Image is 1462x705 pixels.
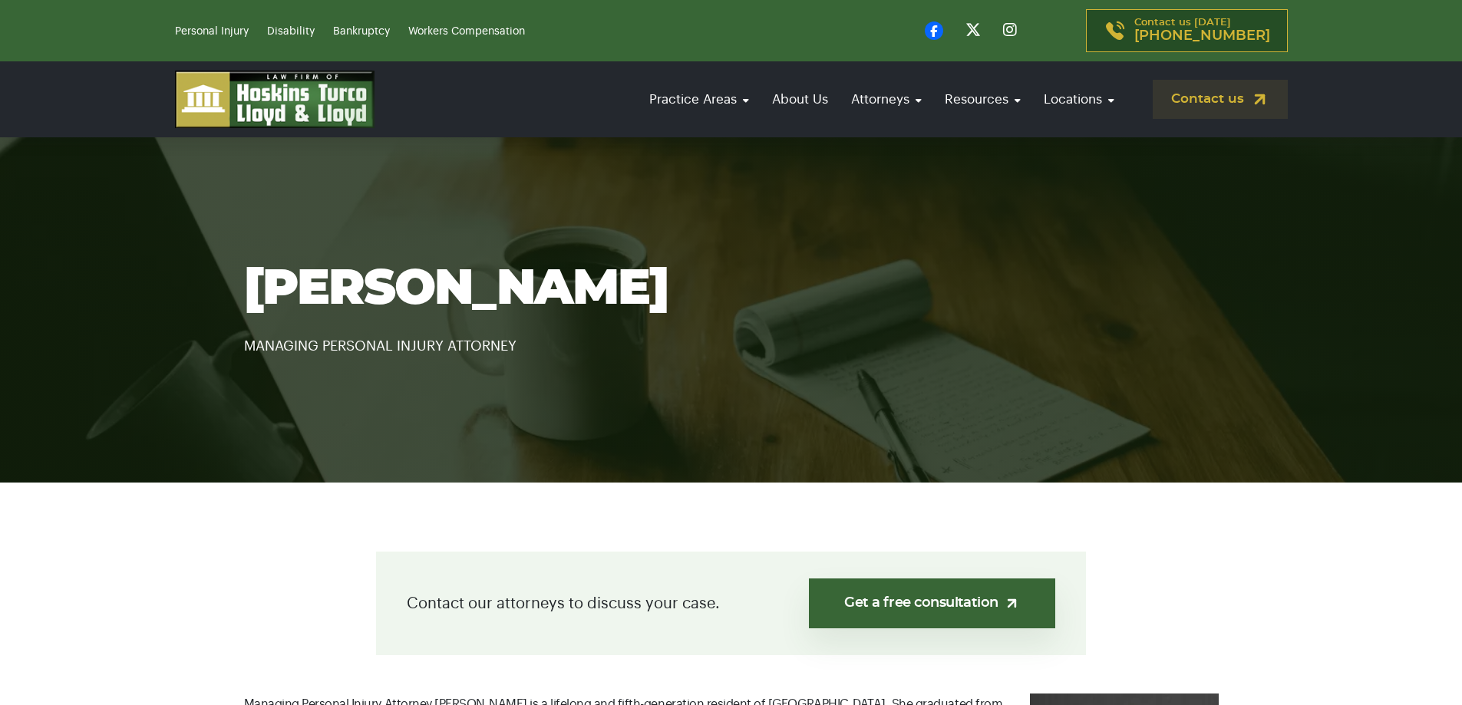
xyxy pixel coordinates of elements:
[1134,28,1270,44] span: [PHONE_NUMBER]
[843,77,929,121] a: Attorneys
[376,552,1086,655] div: Contact our attorneys to discuss your case.
[333,26,390,37] a: Bankruptcy
[408,26,525,37] a: Workers Compensation
[267,26,315,37] a: Disability
[1153,80,1288,119] a: Contact us
[642,77,757,121] a: Practice Areas
[764,77,836,121] a: About Us
[1004,595,1020,611] img: arrow-up-right-light.svg
[244,262,1219,316] h1: [PERSON_NAME]
[1036,77,1122,121] a: Locations
[1086,9,1288,52] a: Contact us [DATE][PHONE_NUMBER]
[175,26,249,37] a: Personal Injury
[1134,18,1270,44] p: Contact us [DATE]
[244,316,1219,357] p: MANAGING PERSONAL INJURY ATTORNEY
[809,578,1055,628] a: Get a free consultation
[937,77,1028,121] a: Resources
[175,71,375,128] img: logo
